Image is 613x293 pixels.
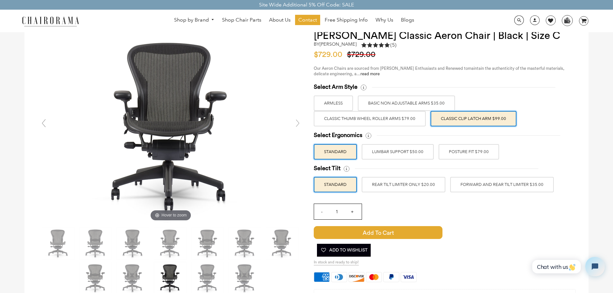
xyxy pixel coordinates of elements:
[344,204,360,219] input: +
[401,17,414,23] span: Blogs
[229,227,261,260] img: Herman Miller Classic Aeron Chair | Black | Size C - chairorama
[298,17,317,23] span: Contact
[431,111,516,126] label: Classic Clip Latch Arm $99.00
[314,111,426,126] label: Classic Thumb Wheel Roller Arms $79.00
[362,177,445,192] label: REAR TILT LIMITER ONLY $20.00
[376,17,393,23] span: Why Us
[361,41,396,49] div: 5.0 rating (5 votes)
[295,15,320,25] a: Contact
[191,227,224,260] img: Herman Miller Classic Aeron Chair | Black | Size C - chairorama
[314,83,358,91] span: Select Arm Style
[372,15,396,25] a: Why Us
[314,51,346,59] span: $729.00
[314,177,357,192] label: STANDARD
[390,42,396,49] span: (5)
[74,30,267,223] img: DSC_4288_346aa8c2-0484-4e9b-9687-0ae4c805b4fe_grande.jpg
[314,96,353,111] label: ARMLESS
[362,144,434,160] label: LUMBAR SUPPORT $50.00
[525,252,610,282] iframe: Tidio Chat
[325,17,368,23] span: Free Shipping Info
[18,15,83,27] img: chairorama
[314,41,357,47] h2: by
[320,244,367,257] span: Add To Wishlist
[154,227,186,260] img: Herman Miller Classic Aeron Chair | Black | Size C - chairorama
[320,41,357,47] a: [PERSON_NAME]
[117,227,149,260] img: Herman Miller Classic Aeron Chair | Black | Size C - chairorama
[314,30,576,41] h1: [PERSON_NAME] Classic Aeron Chair | Black | Size C
[439,144,499,160] label: POSTURE FIT $79.00
[317,244,371,257] button: Add To Wishlist
[347,51,379,59] span: $729.00
[314,165,340,172] span: Select Tilt
[360,72,380,76] a: read more
[266,15,294,25] a: About Us
[361,41,396,50] a: 5.0 rating (5 votes)
[269,17,291,23] span: About Us
[562,15,572,25] img: WhatsApp_Image_2024-07-12_at_16.23.01.webp
[314,132,362,139] span: Select Ergonomics
[314,226,442,239] span: Add to Cart
[450,177,554,192] label: FORWARD AND REAR TILT LIMITER $35.00
[79,227,112,260] img: Herman Miller Classic Aeron Chair | Black | Size C - chairorama
[314,260,359,265] span: In stock and ready to ship!
[222,17,261,23] span: Shop Chair Parts
[171,15,218,25] a: Shop by Brand
[321,15,371,25] a: Free Shipping Info
[314,144,357,160] label: STANDARD
[358,96,455,111] label: BASIC NON ADJUSTABLE ARMS $35.00
[314,66,468,70] span: Our Aeron Chairs are sourced from [PERSON_NAME] Enthusiasts and Renewed to
[314,204,330,219] input: -
[219,15,265,25] a: Shop Chair Parts
[266,227,298,260] img: Herman Miller Classic Aeron Chair | Black | Size C - chairorama
[398,15,417,25] a: Blogs
[74,123,267,129] a: Hover to zoom
[314,226,497,239] button: Add to Cart
[110,15,478,27] nav: DesktopNavigation
[42,227,74,260] img: Herman Miller Classic Aeron Chair | Black | Size C - chairorama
